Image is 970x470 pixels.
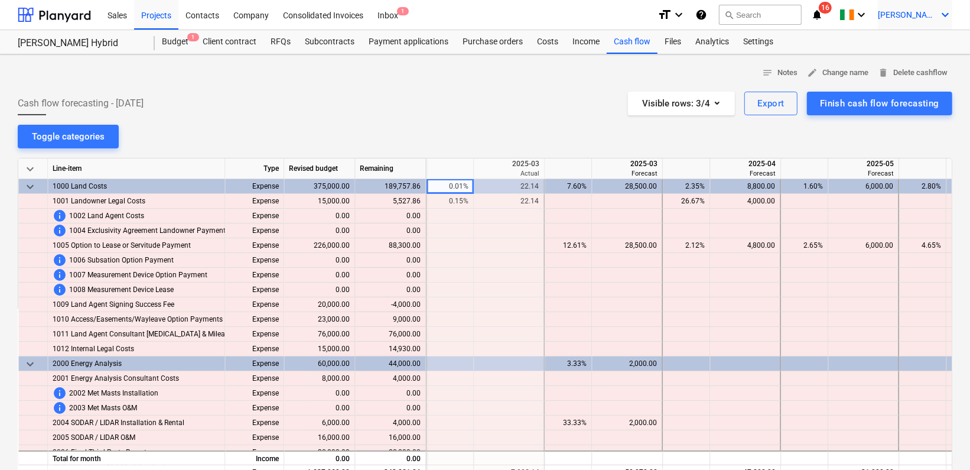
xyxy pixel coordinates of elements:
[904,179,941,194] div: 2.80%
[53,327,253,342] span: 1011 Land Agent Consultant Retainer & Mileage Costs
[668,194,705,209] div: 26.67%
[18,37,141,50] div: [PERSON_NAME] Hybrid
[225,445,284,460] div: Expense
[18,96,144,111] span: Cash flow forecasting - [DATE]
[549,179,587,194] div: 7.60%
[53,209,67,223] span: This line-item cannot be forecasted before revised budget is updated
[597,416,657,430] div: 2,000.00
[284,283,355,297] div: 0.00
[878,66,948,80] span: Delete cashflow
[549,416,587,430] div: 33.33%
[360,416,421,430] div: 4,000.00
[18,125,119,148] button: Toggle categories
[360,238,421,253] div: 88,300.00
[715,158,776,169] div: 2025-04
[284,194,355,209] div: 15,000.00
[479,158,539,169] div: 2025-03
[225,194,284,209] div: Expense
[284,445,355,460] div: 30,000.00
[284,450,355,465] div: 0.00
[657,30,688,54] a: Files
[904,238,941,253] div: 4.65%
[455,30,530,54] a: Purchase orders
[715,179,775,194] div: 8,800.00
[355,356,426,371] div: 44,000.00
[668,179,705,194] div: 2.35%
[284,158,355,179] div: Revised budget
[225,238,284,253] div: Expense
[565,30,607,54] a: Income
[23,357,37,371] span: keyboard_arrow_down
[263,30,298,54] a: RFQs
[48,450,225,465] div: Total for month
[53,371,179,386] span: 2001 Energy Analysis Consultant Costs
[479,169,539,178] div: Actual
[736,30,780,54] a: Settings
[362,30,455,54] a: Payment applications
[355,179,426,194] div: 189,757.86
[360,223,421,238] div: 0.00
[744,92,798,115] button: Export
[360,445,421,460] div: 20,000.00
[360,209,421,223] div: 0.00
[878,10,937,20] span: [PERSON_NAME]
[225,327,284,342] div: Expense
[298,30,362,54] div: Subcontracts
[715,238,775,253] div: 4,800.00
[642,96,721,111] div: Visible rows : 3/4
[355,450,426,465] div: 0.00
[53,253,67,267] span: This line-item cannot be forecasted before revised budget is updated
[530,30,565,54] a: Costs
[668,238,705,253] div: 2.12%
[360,371,421,386] div: 4,000.00
[48,158,225,179] div: Line-item
[69,401,137,416] span: 2003 Met Masts O&M
[69,253,174,268] span: 1006 Subsation Option Payment
[833,169,894,178] div: Forecast
[69,283,174,297] span: 1008 Measurement Device Lease
[284,297,355,312] div: 20,000.00
[719,5,802,25] button: Search
[225,253,284,268] div: Expense
[757,96,785,111] div: Export
[786,238,823,253] div: 2.65%
[23,180,37,194] span: keyboard_arrow_down
[225,312,284,327] div: Expense
[53,194,145,209] span: 1001 Landowner Legal Costs
[284,327,355,342] div: 76,000.00
[833,179,893,194] div: 6,000.00
[820,96,939,111] div: Finish cash flow forecasting
[479,194,539,209] div: 22.14
[811,8,823,22] i: notifications
[225,158,284,179] div: Type
[225,179,284,194] div: Expense
[911,413,970,470] iframe: Chat Widget
[225,223,284,238] div: Expense
[807,66,868,80] span: Change name
[786,179,823,194] div: 1.60%
[657,8,672,22] i: format_size
[360,342,421,356] div: 14,930.00
[225,430,284,445] div: Expense
[225,297,284,312] div: Expense
[607,30,657,54] div: Cash flow
[762,67,773,78] span: notes
[69,223,226,238] span: 1004 Exclusivity Agreement Landowner Payment
[196,30,263,54] div: Client contract
[355,158,426,179] div: Remaining
[807,92,952,115] button: Finish cash flow forecasting
[155,30,196,54] a: Budget1
[360,430,421,445] div: 16,000.00
[53,283,67,297] span: This line-item cannot be forecasted before revised budget is updated
[284,312,355,327] div: 23,000.00
[833,238,893,253] div: 6,000.00
[284,268,355,283] div: 0.00
[53,268,67,282] span: This line-item cannot be forecasted before revised budget is updated
[53,445,147,460] span: 2006 Final Third Party Report
[284,179,355,194] div: 375,000.00
[284,430,355,445] div: 16,000.00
